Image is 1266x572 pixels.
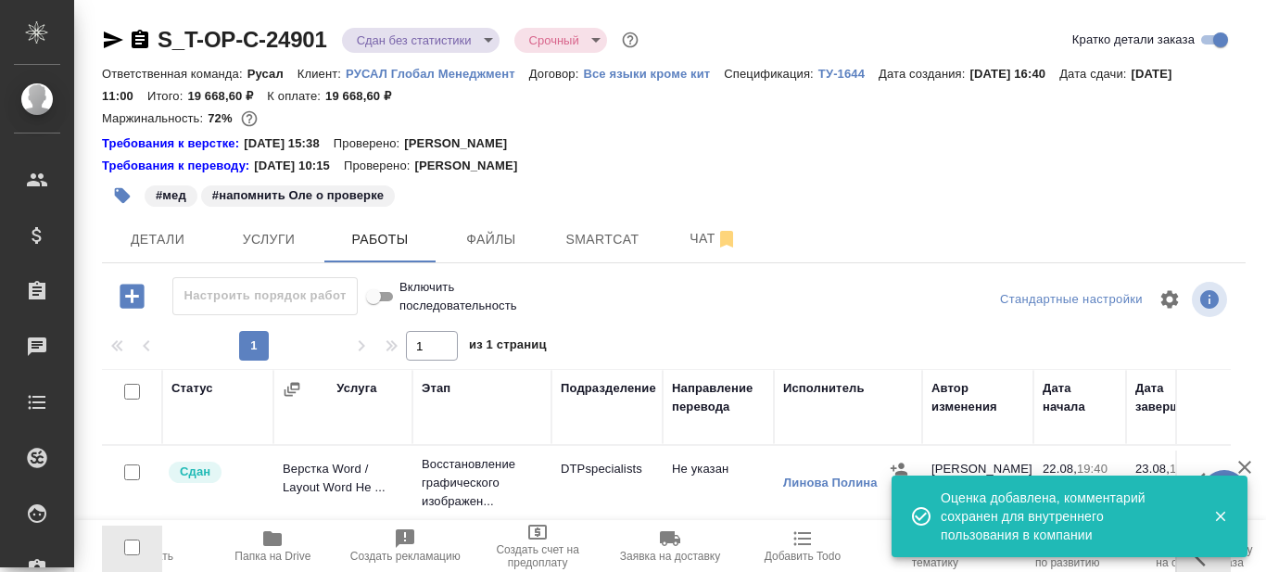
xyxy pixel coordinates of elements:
[422,379,450,398] div: Этап
[187,89,267,103] p: 19 668,60 ₽
[350,550,461,563] span: Создать рекламацию
[1201,508,1239,525] button: Закрыть
[335,228,424,251] span: Работы
[102,111,208,125] p: Маржинальность:
[147,89,187,103] p: Итого:
[879,67,969,81] p: Дата создания:
[995,286,1147,314] div: split button
[669,227,758,250] span: Чат
[107,277,158,315] button: Добавить работу
[346,67,529,81] p: РУСАЛ Глобал Менеджмент
[483,543,593,569] span: Создать счет на предоплату
[620,550,720,563] span: Заявка на доставку
[970,67,1060,81] p: [DATE] 16:40
[583,65,724,81] a: Все языки кроме кит
[167,460,264,485] div: Менеджер проверил работу исполнителя, передает ее на следующий этап
[143,186,199,202] span: мед
[404,134,521,153] p: [PERSON_NAME]
[618,28,642,52] button: Доп статусы указывают на важность/срочность заказа
[724,67,817,81] p: Спецификация:
[244,134,334,153] p: [DATE] 15:38
[334,134,405,153] p: Проверено:
[208,111,236,125] p: 72%
[102,29,124,51] button: Скопировать ссылку для ЯМессенджера
[1147,277,1192,322] span: Настроить таблицу
[344,157,415,175] p: Проверено:
[529,67,584,81] p: Договор:
[941,489,1185,544] div: Оценка добавлена, комментарий сохранен для внутреннего пользования в компании
[102,157,254,175] a: Требования к переводу:
[74,520,207,572] button: Пересчитать
[237,107,261,131] button: 4549.24 RUB;
[254,157,344,175] p: [DATE] 10:15
[298,67,346,81] p: Клиент:
[399,278,517,315] span: Включить последовательность
[469,334,547,361] span: из 1 страниц
[736,520,868,572] button: Добавить Todo
[102,67,247,81] p: Ответственная команда:
[336,379,376,398] div: Услуга
[551,451,663,515] td: DTPspecialists
[885,483,913,511] button: Удалить
[171,379,213,398] div: Статус
[868,520,1001,572] button: Определить тематику
[583,67,724,81] p: Все языки кроме кит
[102,157,254,175] div: Нажми, чтобы открыть папку с инструкцией
[558,228,647,251] span: Smartcat
[342,28,500,53] div: Сдан без статистики
[472,520,604,572] button: Создать счет на предоплату
[234,550,310,563] span: Папка на Drive
[180,463,210,481] p: Сдан
[1043,462,1077,476] p: 22.08,
[102,175,143,216] button: Добавить тэг
[880,543,990,569] span: Определить тематику
[818,65,879,81] a: ТУ-1644
[783,379,865,398] div: Исполнитель
[224,228,313,251] span: Услуги
[207,520,339,572] button: Папка на Drive
[765,550,841,563] span: Добавить Todo
[1192,282,1231,317] span: Посмотреть информацию
[1059,67,1131,81] p: Дата сдачи:
[447,228,536,251] span: Файлы
[885,455,913,483] button: Назначить
[325,89,405,103] p: 19 668,60 ₽
[414,157,531,175] p: [PERSON_NAME]
[604,520,737,572] button: Заявка на доставку
[1072,31,1195,49] span: Кратко детали заказа
[1135,379,1209,416] div: Дата завершения
[247,67,298,81] p: Русал
[818,67,879,81] p: ТУ-1644
[783,476,878,489] a: Линова Полина
[922,451,1033,515] td: [PERSON_NAME]
[273,451,412,515] td: Верстка Word / Layout Word Не ...
[514,28,607,53] div: Сдан без статистики
[346,65,529,81] a: РУСАЛ Глобал Менеджмент
[422,455,542,511] p: Восстановление графического изображен...
[1170,462,1200,476] p: 12:00
[1077,462,1108,476] p: 19:40
[1043,379,1117,416] div: Дата начала
[113,228,202,251] span: Детали
[561,379,656,398] div: Подразделение
[351,32,477,48] button: Сдан без статистики
[283,380,301,399] button: Сгруппировать
[129,29,151,51] button: Скопировать ссылку
[931,379,1024,416] div: Автор изменения
[102,134,244,153] div: Нажми, чтобы открыть папку с инструкцией
[663,451,774,515] td: Не указан
[524,32,585,48] button: Срочный
[102,134,244,153] a: Требования к верстке:
[212,186,384,205] p: #напомнить Оле о проверке
[156,186,186,205] p: #мед
[672,379,765,416] div: Направление перевода
[1184,460,1228,504] button: Здесь прячутся важные кнопки
[339,520,472,572] button: Создать рекламацию
[1135,462,1170,476] p: 23.08,
[267,89,325,103] p: К оплате:
[158,27,327,52] a: S_T-OP-C-24901
[1201,470,1247,516] button: 🙏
